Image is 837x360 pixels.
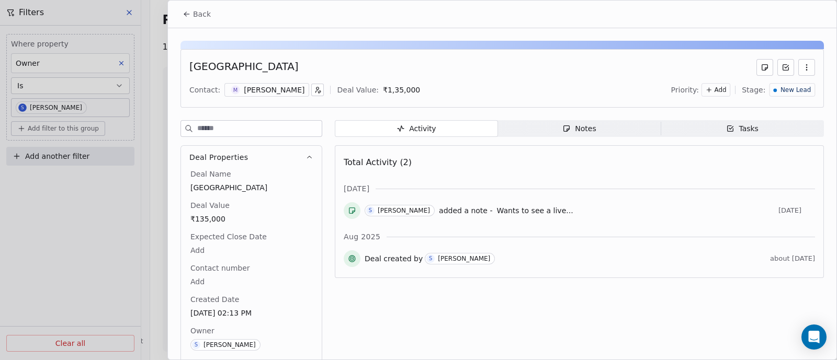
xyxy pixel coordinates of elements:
span: [GEOGRAPHIC_DATA] [190,182,312,193]
div: Tasks [726,123,759,134]
div: [GEOGRAPHIC_DATA] [189,59,299,76]
span: ₹135,000 [190,214,312,224]
a: Wants to see a live... [496,204,573,217]
span: Add [715,86,727,95]
span: Owner [188,326,217,336]
span: Aug 2025 [344,231,380,242]
div: [PERSON_NAME] [378,207,430,214]
span: [DATE] [344,183,369,194]
div: Contact: [189,85,220,95]
div: [PERSON_NAME] [244,85,304,95]
div: Notes [562,123,596,134]
span: Created Date [188,294,241,305]
div: Open Intercom Messenger [801,324,827,350]
span: Expected Close Date [188,231,269,242]
span: Stage: [742,85,765,95]
span: about [DATE] [770,254,815,263]
span: Wants to see a live... [496,206,573,215]
span: Deal created by [365,253,423,264]
div: [PERSON_NAME] [438,255,490,262]
span: m [231,86,240,95]
div: S [429,254,432,263]
span: Priority: [671,85,699,95]
span: Add [190,276,312,287]
div: [PERSON_NAME] [203,341,256,349]
span: added a note - [439,205,492,216]
div: S [195,341,198,349]
span: Total Activity (2) [344,157,412,167]
span: Deal Properties [189,152,248,162]
span: New Lead [781,86,811,95]
span: Deal Name [188,169,233,179]
span: [DATE] 02:13 PM [190,308,312,318]
span: Back [193,9,211,19]
span: Deal Value [188,200,232,211]
span: [DATE] [778,206,815,215]
div: S [369,206,372,215]
div: Deal Value: [337,85,378,95]
span: Add [190,245,312,256]
span: ₹ 1,35,000 [383,86,420,94]
span: Contact number [188,263,252,273]
button: Back [176,5,217,24]
button: Deal Properties [181,146,322,169]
